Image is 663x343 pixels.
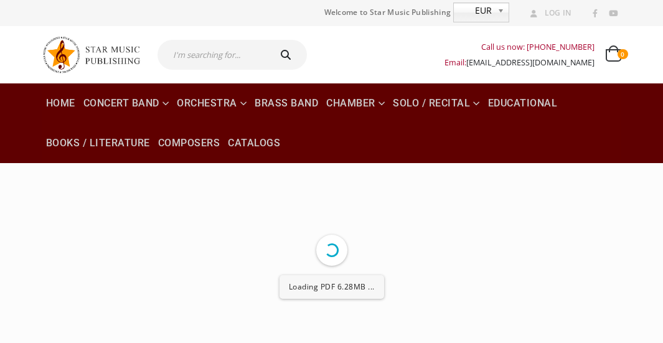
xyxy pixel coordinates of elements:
[444,39,595,55] div: Call us now: [PHONE_NUMBER]
[618,49,628,59] span: 0
[587,6,603,22] a: Facebook
[42,83,79,123] a: Home
[389,83,484,123] a: Solo / Recital
[268,40,308,70] button: Search
[173,83,250,123] a: Orchestra
[42,123,154,163] a: Books / Literature
[525,5,571,21] a: Log In
[224,123,284,163] a: Catalogs
[322,83,388,123] a: Chamber
[605,6,621,22] a: Youtube
[80,83,173,123] a: Concert Band
[154,123,224,163] a: Composers
[466,57,595,68] a: [EMAIL_ADDRESS][DOMAIN_NAME]
[454,3,492,18] span: EUR
[324,3,451,22] span: Welcome to Star Music Publishing
[251,83,322,123] a: Brass Band
[42,32,148,77] img: Star Music Publishing
[158,40,268,70] input: I'm searching for...
[444,55,595,70] div: Email:
[484,83,562,123] a: Educational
